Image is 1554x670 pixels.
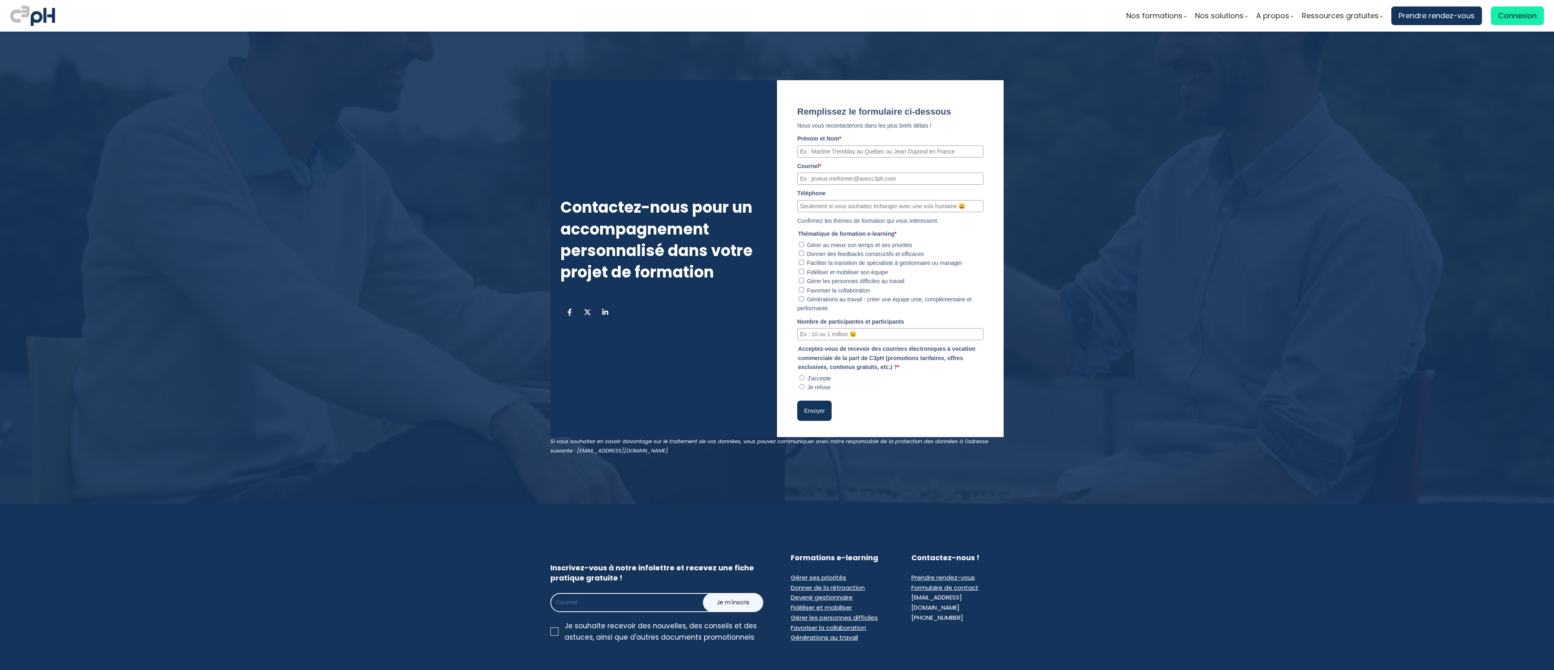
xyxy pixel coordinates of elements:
[797,200,983,212] input: Seulement si vous souhaitez échanger avec une voix humaine 😄
[791,603,852,612] a: Fidéliser et mobiliser
[791,613,878,622] a: Gérer les personnes difficiles
[797,344,983,371] legend: Acceptez-vous de recevoir des courriers électroniques à vocation commerciale de la part de C3pH (...
[797,162,983,171] label: Courriel
[807,269,888,275] label: Fidéliser et mobiliser son équipe
[797,121,983,130] p: Nous vous recontacterons dans les plus brefs délais !
[797,296,972,312] label: Générations au travail : créer une équipe unie, complémentaire et performante
[807,375,831,382] label: J'accepte
[1302,10,1379,22] span: Ressources gratuites
[791,633,858,642] a: Générations au travail
[911,583,979,592] a: Formulaire de contact
[797,107,983,117] title: Remplissez le formulaire ci-dessous
[1195,10,1244,22] span: Nos solutions
[807,260,962,266] label: Faciliter la transition de spécialiste à gestionnaire ou manager
[807,251,924,257] label: Donner des feedbacks constructifs et efficaces
[807,242,912,248] label: Gérer au mieux son temps et ses priorités
[791,573,846,582] a: Gérer ses priorités
[565,620,763,643] div: Je souhaite recevoir des nouvelles, des conseils et des astuces, ainsi que d'autres documents pro...
[797,401,832,421] button: Envoyer
[717,598,749,607] span: Je m'inscris
[703,593,763,612] button: Je m'inscris
[791,593,853,602] a: Devenir gestionnaire
[797,145,983,158] input: Ex : Martine Tremblay au Québec ou Jean Dupond en France
[1399,10,1475,22] span: Prendre rendez-vous
[1256,10,1289,22] span: A propos
[807,278,904,284] label: Gérer les personnes difficiles au travail
[911,573,975,582] a: Prendre rendez-vous
[911,593,1004,613] div: [EMAIL_ADDRESS][DOMAIN_NAME]
[1491,6,1544,25] a: Connexion
[1126,10,1182,22] span: Nos formations
[10,4,55,28] img: logo C3PH
[791,553,883,563] h3: Formations e-learning
[797,328,983,340] input: Ex : 10 ou 1 million 😉
[807,384,831,390] label: Je refuse
[797,189,983,198] label: Téléphone
[550,593,731,612] input: Courriel
[797,216,983,225] p: Confirmez les thèmes de formation qui vous intéressent.
[911,553,1004,563] h3: Contactez-nous !
[791,583,865,592] a: Donner de la rétroaction
[550,563,763,583] h3: Inscrivez-vous à notre infolettre et recevez une fiche pratique gratuite !
[1391,6,1482,25] a: Prendre rendez-vous
[797,134,983,143] label: Prénom et Nom
[560,196,767,283] h3: Contactez-nous pour un accompagnement personnalisé dans votre projet de formation
[797,173,983,185] input: Ex : jeveux.meformer@avecc3ph.com
[791,623,866,632] a: Favoriser la collaboration
[807,287,870,294] label: Favoriser la collaboration
[911,613,963,623] div: [PHONE_NUMBER]
[1498,10,1537,22] span: Connexion
[797,229,983,238] legend: Thématique de formation e-learning
[797,317,983,326] label: Nombre de participantes et participants
[550,437,988,454] em: Si vous souhaitez en savoir davantage sur le traitement de vos données, vous pouvez communiquer a...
